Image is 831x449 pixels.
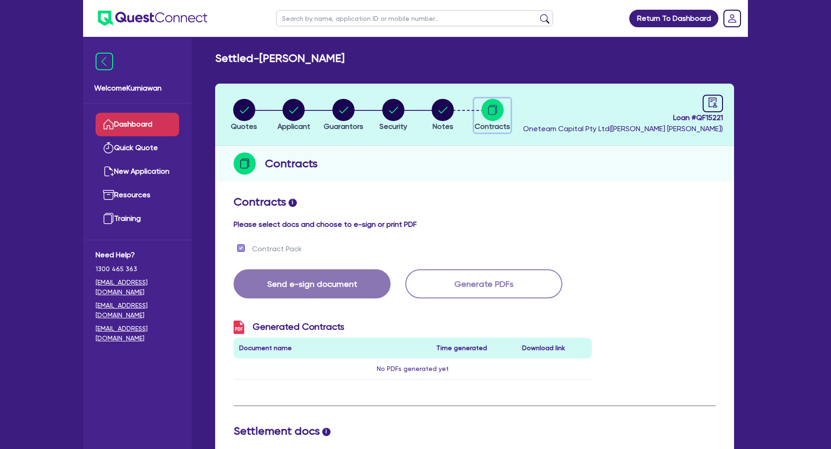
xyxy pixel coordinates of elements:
a: [EMAIL_ADDRESS][DOMAIN_NAME] [96,301,179,320]
span: Quotes [231,122,257,131]
span: i [289,199,297,207]
a: Dropdown toggle [720,6,744,30]
a: New Application [96,160,179,183]
a: [EMAIL_ADDRESS][DOMAIN_NAME] [96,278,179,297]
span: Notes [433,122,453,131]
a: [EMAIL_ADDRESS][DOMAIN_NAME] [96,324,179,343]
span: Welcome Kurniawan [94,83,181,94]
button: Notes [431,98,454,133]
button: Send e-sign document [234,269,391,298]
span: 1300 465 363 [96,264,179,274]
span: Applicant [277,122,310,131]
th: Download link [517,338,592,358]
a: Training [96,207,179,231]
span: audit [708,97,718,108]
a: Quick Quote [96,136,179,160]
img: icon-pdf [234,321,244,334]
img: new-application [103,166,114,177]
img: quest-connect-logo-blue [98,11,207,26]
h4: Please select docs and choose to e-sign or print PDF [234,220,716,229]
a: Resources [96,183,179,207]
img: training [103,213,114,224]
th: Time generated [431,338,517,358]
button: Contracts [474,98,511,133]
h3: Generated Contracts [234,321,592,334]
th: Document name [234,338,431,358]
button: Applicant [277,98,311,133]
td: No PDFs generated yet [234,358,592,380]
h2: Settled - [PERSON_NAME] [215,52,344,65]
a: Dashboard [96,113,179,136]
a: audit [703,95,723,112]
span: Oneteam Capital Pty Ltd ( [PERSON_NAME] [PERSON_NAME] ) [523,124,723,133]
h2: Settlement docs [234,425,716,438]
span: Loan # QF15221 [523,112,723,123]
img: quick-quote [103,142,114,153]
img: step-icon [234,152,256,175]
span: Security [379,122,407,131]
span: Guarantors [324,122,363,131]
button: Quotes [230,98,258,133]
button: Security [379,98,408,133]
a: Return To Dashboard [629,10,718,27]
span: Need Help? [96,249,179,261]
img: resources [103,189,114,200]
input: Search by name, application ID or mobile number... [276,10,553,26]
h2: Contracts [234,195,716,209]
span: i [322,428,331,436]
label: Contract Pack [252,243,302,255]
button: Generate PDFs [405,269,562,298]
h2: Contracts [265,155,318,172]
button: Guarantors [323,98,364,133]
img: icon-menu-close [96,53,113,70]
span: Contracts [475,122,510,131]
